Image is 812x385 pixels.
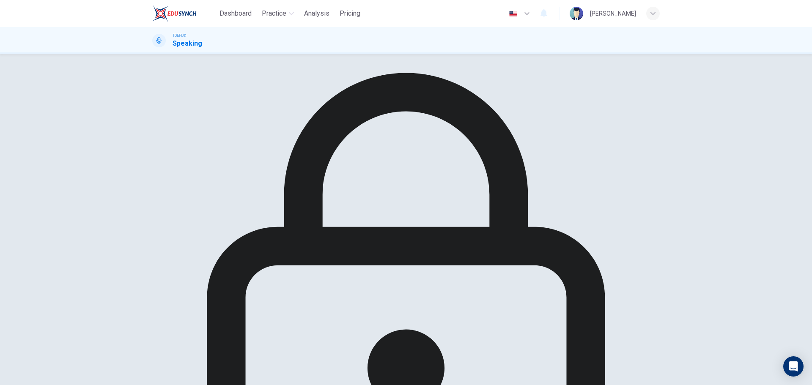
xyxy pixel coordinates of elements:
button: Dashboard [216,6,255,21]
span: Dashboard [219,8,252,19]
button: Practice [258,6,297,21]
img: en [508,11,518,17]
span: Practice [262,8,286,19]
button: Pricing [336,6,364,21]
a: EduSynch logo [152,5,216,22]
span: Pricing [340,8,360,19]
div: Open Intercom Messenger [783,356,804,377]
button: Analysis [301,6,333,21]
div: [PERSON_NAME] [590,8,636,19]
span: TOEFL® [173,33,186,38]
h1: Speaking [173,38,202,49]
span: Analysis [304,8,329,19]
img: EduSynch logo [152,5,197,22]
img: Profile picture [570,7,583,20]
